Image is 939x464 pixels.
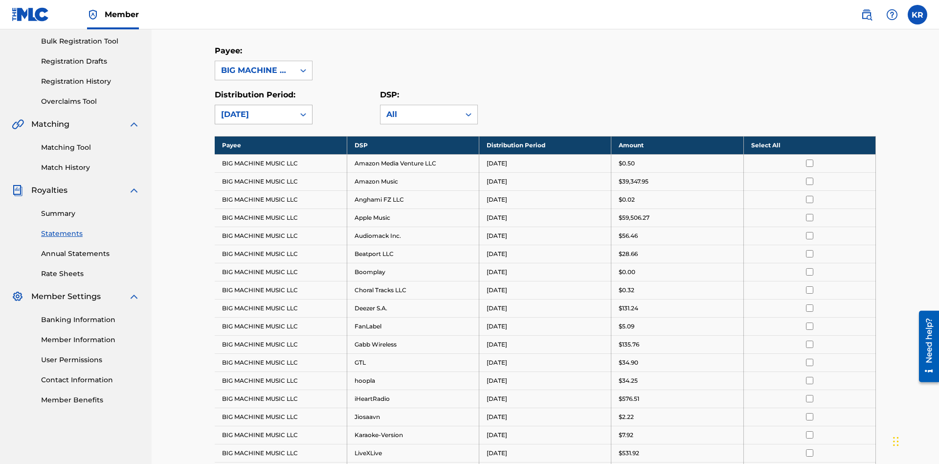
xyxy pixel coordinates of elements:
[41,355,140,365] a: User Permissions
[479,390,611,408] td: [DATE]
[215,190,347,209] td: BIG MACHINE MUSIC LLC
[479,136,611,154] th: Distribution Period
[41,335,140,345] a: Member Information
[619,250,638,258] p: $28.66
[215,263,347,281] td: BIG MACHINE MUSIC LLC
[619,304,638,313] p: $131.24
[215,209,347,227] td: BIG MACHINE MUSIC LLC
[619,413,634,421] p: $2.22
[347,426,479,444] td: Karaoke-Version
[41,315,140,325] a: Banking Information
[347,209,479,227] td: Apple Music
[347,299,479,317] td: Deezer S.A.
[347,353,479,371] td: GTL
[215,46,242,55] label: Payee:
[619,340,639,349] p: $135.76
[215,317,347,335] td: BIG MACHINE MUSIC LLC
[215,353,347,371] td: BIG MACHINE MUSIC LLC
[893,427,899,456] div: Drag
[347,444,479,462] td: LiveXLive
[347,227,479,245] td: Audiomack Inc.
[619,322,634,331] p: $5.09
[41,209,140,219] a: Summary
[347,371,479,390] td: hoopla
[479,335,611,353] td: [DATE]
[347,263,479,281] td: Boomplay
[221,109,289,120] div: [DATE]
[347,172,479,190] td: Amazon Music
[619,358,638,367] p: $34.90
[215,154,347,172] td: BIG MACHINE MUSIC LLC
[479,263,611,281] td: [DATE]
[41,269,140,279] a: Rate Sheets
[347,317,479,335] td: FanLabel
[105,9,139,20] span: Member
[611,136,743,154] th: Amount
[479,245,611,263] td: [DATE]
[41,229,140,239] a: Statements
[215,172,347,190] td: BIG MACHINE MUSIC LLC
[12,185,23,196] img: Royalties
[31,118,69,130] span: Matching
[12,7,49,22] img: MLC Logo
[215,390,347,408] td: BIG MACHINE MUSIC LLC
[479,371,611,390] td: [DATE]
[215,281,347,299] td: BIG MACHINE MUSIC LLC
[128,118,140,130] img: expand
[882,5,902,24] div: Help
[215,90,295,99] label: Distribution Period:
[479,317,611,335] td: [DATE]
[380,90,399,99] label: DSP:
[890,417,939,464] iframe: Chat Widget
[347,408,479,426] td: Jiosaavn
[908,5,927,24] div: User Menu
[479,172,611,190] td: [DATE]
[619,394,639,403] p: $576.51
[128,185,140,196] img: expand
[619,159,635,168] p: $0.50
[479,353,611,371] td: [DATE]
[215,136,347,154] th: Payee
[41,96,140,107] a: Overclaims Tool
[619,268,635,277] p: $0.00
[479,154,611,172] td: [DATE]
[743,136,875,154] th: Select All
[479,281,611,299] td: [DATE]
[41,142,140,153] a: Matching Tool
[41,249,140,259] a: Annual Statements
[619,376,638,385] p: $34.25
[479,408,611,426] td: [DATE]
[347,154,479,172] td: Amazon Media Venture LLC
[479,209,611,227] td: [DATE]
[619,195,635,204] p: $0.02
[41,36,140,46] a: Bulk Registration Tool
[31,291,101,302] span: Member Settings
[12,118,24,130] img: Matching
[857,5,876,24] a: Public Search
[215,426,347,444] td: BIG MACHINE MUSIC LLC
[31,185,67,196] span: Royalties
[41,56,140,67] a: Registration Drafts
[479,426,611,444] td: [DATE]
[128,291,140,302] img: expand
[347,136,479,154] th: DSP
[912,307,939,387] iframe: Resource Center
[215,227,347,245] td: BIG MACHINE MUSIC LLC
[347,390,479,408] td: iHeartRadio
[221,65,289,76] div: BIG MACHINE MUSIC LLC
[347,245,479,263] td: Beatport LLC
[87,9,99,21] img: Top Rightsholder
[479,444,611,462] td: [DATE]
[215,408,347,426] td: BIG MACHINE MUSIC LLC
[861,9,872,21] img: search
[886,9,898,21] img: help
[479,190,611,209] td: [DATE]
[347,281,479,299] td: Choral Tracks LLC
[215,335,347,353] td: BIG MACHINE MUSIC LLC
[479,299,611,317] td: [DATE]
[479,227,611,245] td: [DATE]
[619,232,638,240] p: $56.46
